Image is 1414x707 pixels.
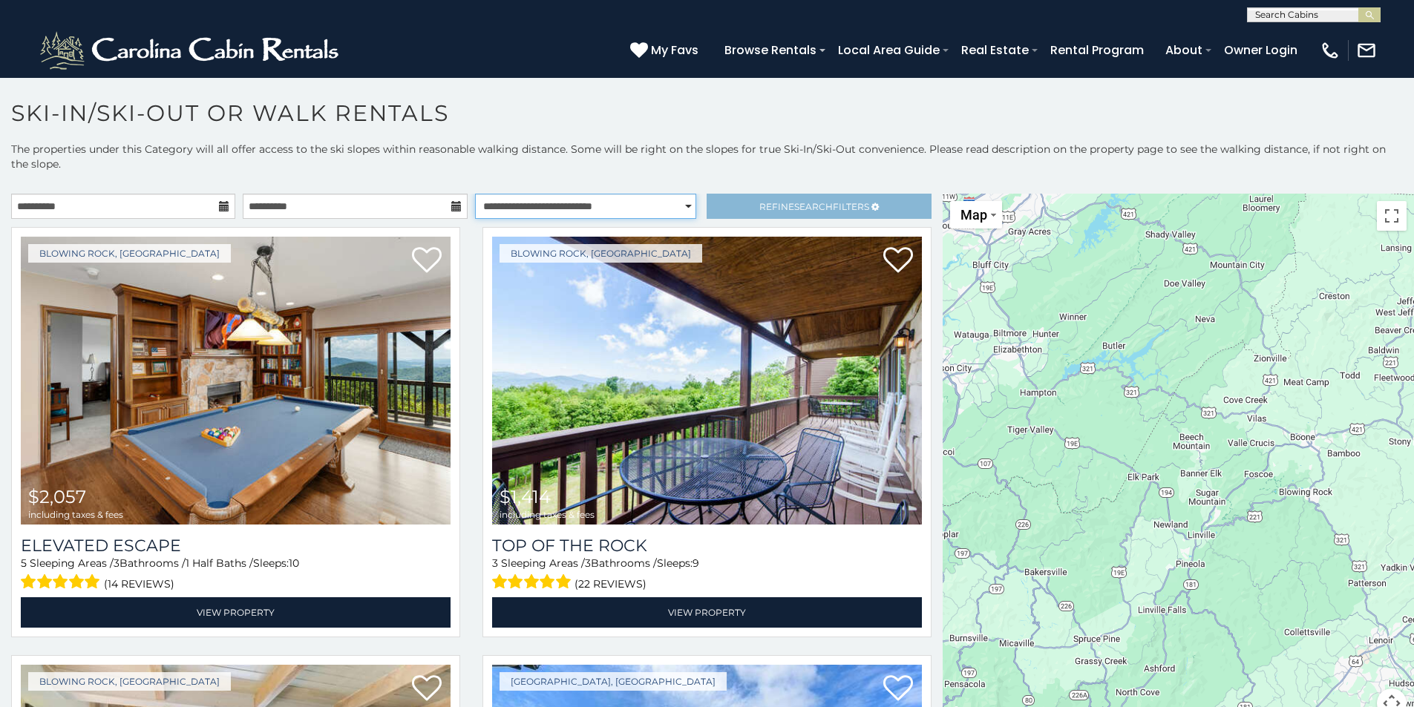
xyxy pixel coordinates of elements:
[717,37,824,63] a: Browse Rentals
[500,486,551,507] span: $1,414
[28,244,231,263] a: Blowing Rock, [GEOGRAPHIC_DATA]
[500,244,702,263] a: Blowing Rock, [GEOGRAPHIC_DATA]
[1377,201,1407,231] button: Toggle fullscreen view
[1356,40,1377,61] img: mail-regular-white.png
[21,556,27,570] span: 5
[1217,37,1305,63] a: Owner Login
[960,207,987,223] span: Map
[651,41,698,59] span: My Favs
[630,41,702,60] a: My Favs
[883,674,913,705] a: Add to favorites
[492,556,922,593] div: Sleeping Areas / Bathrooms / Sleeps:
[21,237,451,525] a: Elevated Escape $2,057 including taxes & fees
[37,28,345,73] img: White-1-2.png
[492,237,922,525] img: Top Of The Rock
[28,672,231,691] a: Blowing Rock, [GEOGRAPHIC_DATA]
[500,672,727,691] a: [GEOGRAPHIC_DATA], [GEOGRAPHIC_DATA]
[412,674,442,705] a: Add to favorites
[883,246,913,277] a: Add to favorites
[794,201,833,212] span: Search
[21,536,451,556] a: Elevated Escape
[28,486,86,507] span: $2,057
[1320,40,1341,61] img: phone-regular-white.png
[21,237,451,525] img: Elevated Escape
[492,556,498,570] span: 3
[186,556,253,570] span: 1 Half Baths /
[28,510,123,519] span: including taxes & fees
[104,574,174,593] span: (14 reviews)
[1043,37,1151,63] a: Rental Program
[693,556,699,570] span: 9
[114,556,120,570] span: 3
[950,201,1002,228] button: Change map style
[831,37,947,63] a: Local Area Guide
[707,194,931,219] a: RefineSearchFilters
[500,510,595,519] span: including taxes & fees
[21,597,451,628] a: View Property
[21,556,451,593] div: Sleeping Areas / Bathrooms / Sleeps:
[954,37,1036,63] a: Real Estate
[492,237,922,525] a: Top Of The Rock $1,414 including taxes & fees
[1158,37,1210,63] a: About
[492,597,922,628] a: View Property
[759,201,869,212] span: Refine Filters
[585,556,591,570] span: 3
[492,536,922,556] a: Top Of The Rock
[412,246,442,277] a: Add to favorites
[289,556,299,570] span: 10
[575,574,647,593] span: (22 reviews)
